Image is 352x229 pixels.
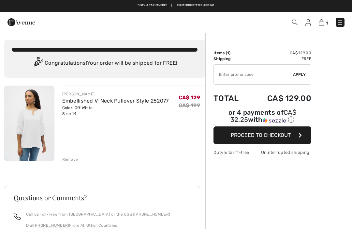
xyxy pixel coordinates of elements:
td: Items ( ) [213,50,249,56]
img: Congratulation2.svg [32,57,45,70]
td: Shipping [213,56,249,62]
div: [PERSON_NAME] [62,91,169,97]
a: 1 [319,18,328,26]
p: Dial From All Other Countries [26,222,170,228]
div: or 4 payments of with [213,109,311,124]
td: CA$ 129.00 [249,87,311,109]
td: Free [249,56,311,62]
img: Sezzle [263,118,286,123]
span: Proceed to Checkout [231,132,291,138]
img: Embellished V-Neck Pullover Style 252077 [4,86,54,161]
div: Remove [62,156,78,162]
span: Apply [293,72,306,77]
a: [PHONE_NUMBER] [33,223,69,228]
img: Menu [337,19,343,26]
img: call [14,213,21,220]
span: 1 [326,21,328,25]
span: CA$ 129 [179,94,200,101]
input: Promo code [214,65,293,84]
span: 1 [227,51,229,55]
div: or 4 payments ofCA$ 32.25withSezzle Click to learn more about Sezzle [213,109,311,126]
img: Shopping Bag [319,19,324,25]
a: [PHONE_NUMBER] [134,212,170,217]
div: Duty & tariff-free | Uninterrupted shipping [213,149,311,155]
s: CA$ 199 [179,102,200,108]
h3: Questions or Comments? [14,194,190,201]
p: Call us Toll-Free from [GEOGRAPHIC_DATA] or the US at [26,211,170,217]
a: 1ère Avenue [7,19,35,25]
div: Congratulations! Your order will be shipped for FREE! [12,57,198,70]
td: CA$ 129.00 [249,50,311,56]
div: Color: Off White Size: 14 [62,105,169,117]
td: Total [213,87,249,109]
button: Proceed to Checkout [213,126,311,144]
img: 1ère Avenue [7,16,35,29]
img: My Info [305,19,311,26]
a: Embellished V-Neck Pullover Style 252077 [62,98,169,104]
img: Search [292,20,298,25]
span: CA$ 32.25 [230,108,296,123]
